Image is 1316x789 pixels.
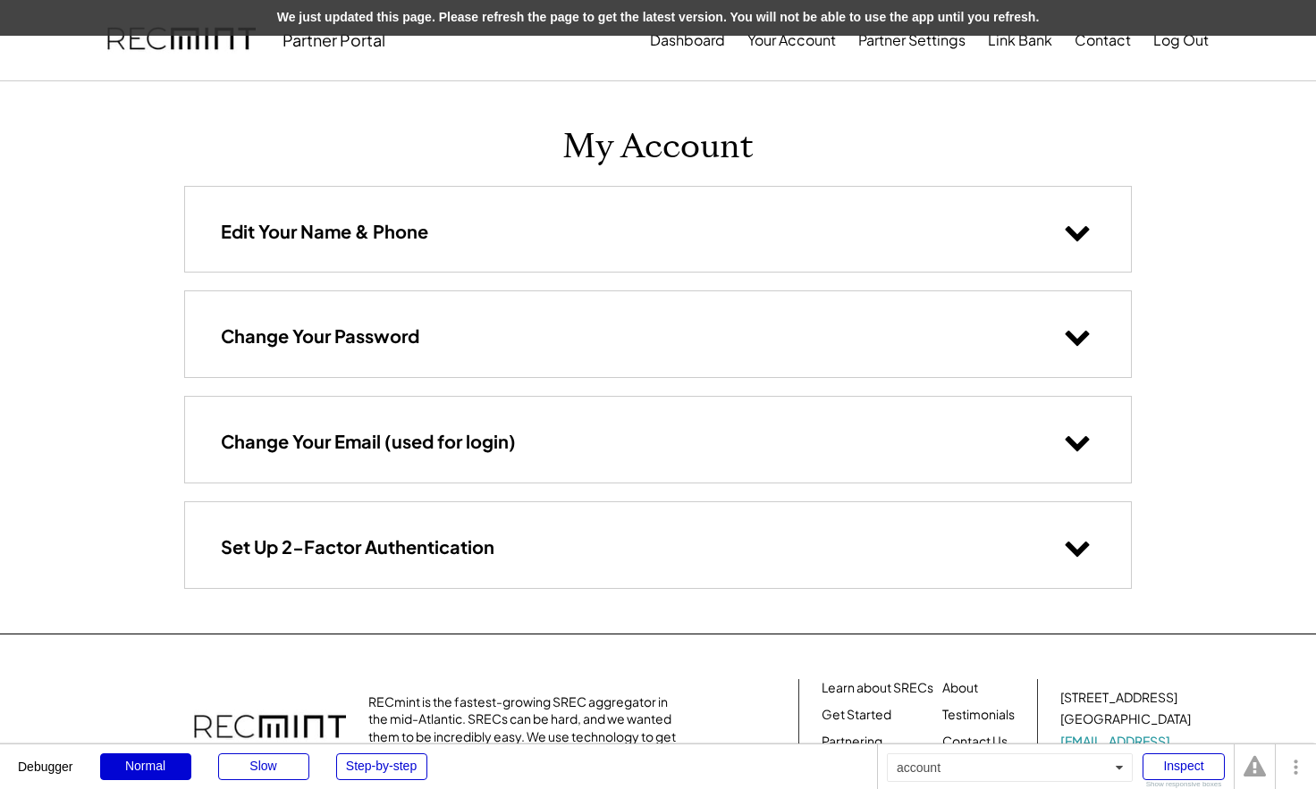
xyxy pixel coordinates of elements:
[1153,22,1209,58] button: Log Out
[822,679,933,697] a: Learn about SRECs
[887,753,1133,782] div: account
[218,753,309,780] div: Slow
[18,744,73,773] div: Debugger
[858,22,966,58] button: Partner Settings
[747,22,836,58] button: Your Account
[942,679,978,697] a: About
[1060,733,1194,768] a: [EMAIL_ADDRESS][DOMAIN_NAME]
[942,706,1015,724] a: Testimonials
[1060,710,1191,728] div: [GEOGRAPHIC_DATA]
[988,22,1052,58] button: Link Bank
[368,693,686,763] div: RECmint is the fastest-growing SREC aggregator in the mid-Atlantic. SRECs can be hard, and we wan...
[107,10,256,71] img: recmint-logotype%403x.png
[1075,22,1131,58] button: Contact
[221,324,419,348] h3: Change Your Password
[221,535,494,558] h3: Set Up 2-Factor Authentication
[221,430,516,453] h3: Change Your Email (used for login)
[1143,781,1225,788] div: Show responsive boxes
[283,29,385,50] div: Partner Portal
[194,697,346,760] img: recmint-logotype%403x.png
[1060,689,1177,707] div: [STREET_ADDRESS]
[942,733,1008,751] a: Contact Us
[336,753,427,780] div: Step-by-step
[822,733,882,751] a: Partnering
[650,22,725,58] button: Dashboard
[100,753,191,780] div: Normal
[221,220,428,243] h3: Edit Your Name & Phone
[1143,753,1225,780] div: Inspect
[562,126,754,168] h1: My Account
[822,706,891,724] a: Get Started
